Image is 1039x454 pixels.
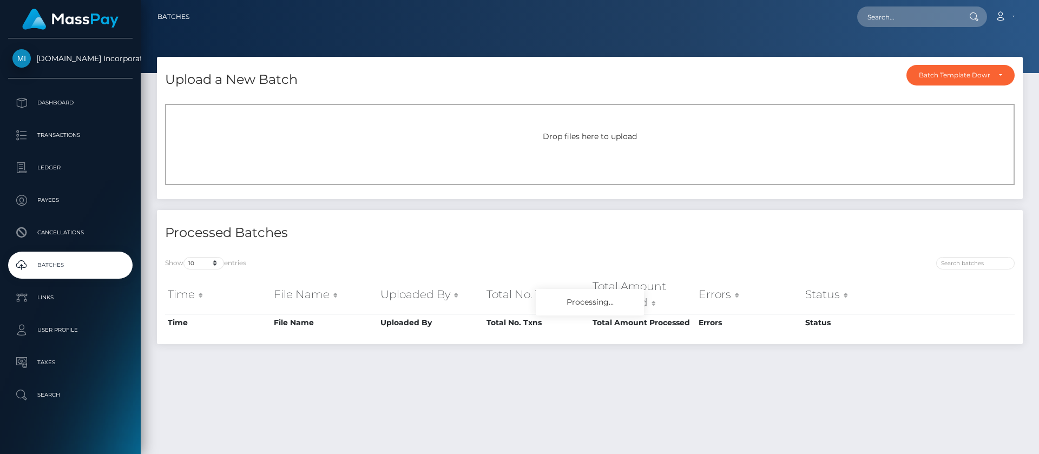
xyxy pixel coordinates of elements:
[906,65,1015,85] button: Batch Template Download
[8,89,133,116] a: Dashboard
[919,71,990,80] div: Batch Template Download
[271,314,377,331] th: File Name
[12,354,128,371] p: Taxes
[8,317,133,344] a: User Profile
[157,5,189,28] a: Batches
[165,223,582,242] h4: Processed Batches
[8,284,133,311] a: Links
[590,275,696,314] th: Total Amount Processed
[12,322,128,338] p: User Profile
[8,349,133,376] a: Taxes
[696,314,802,331] th: Errors
[536,289,644,315] div: Processing...
[165,275,271,314] th: Time
[936,257,1015,269] input: Search batches
[12,225,128,241] p: Cancellations
[165,257,246,269] label: Show entries
[696,275,802,314] th: Errors
[12,95,128,111] p: Dashboard
[12,160,128,176] p: Ledger
[12,192,128,208] p: Payees
[8,252,133,279] a: Batches
[378,275,484,314] th: Uploaded By
[8,122,133,149] a: Transactions
[484,275,590,314] th: Total No. Txns
[803,314,909,331] th: Status
[271,275,377,314] th: File Name
[12,289,128,306] p: Links
[590,314,696,331] th: Total Amount Processed
[22,9,119,30] img: MassPay Logo
[165,70,298,89] h4: Upload a New Batch
[8,187,133,214] a: Payees
[12,127,128,143] p: Transactions
[8,381,133,409] a: Search
[484,314,590,331] th: Total No. Txns
[8,219,133,246] a: Cancellations
[12,49,31,68] img: Medley.com Incorporated
[378,314,484,331] th: Uploaded By
[803,275,909,314] th: Status
[8,154,133,181] a: Ledger
[543,131,637,141] span: Drop files here to upload
[12,387,128,403] p: Search
[8,54,133,63] span: [DOMAIN_NAME] Incorporated
[165,314,271,331] th: Time
[857,6,959,27] input: Search...
[183,257,224,269] select: Showentries
[12,257,128,273] p: Batches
